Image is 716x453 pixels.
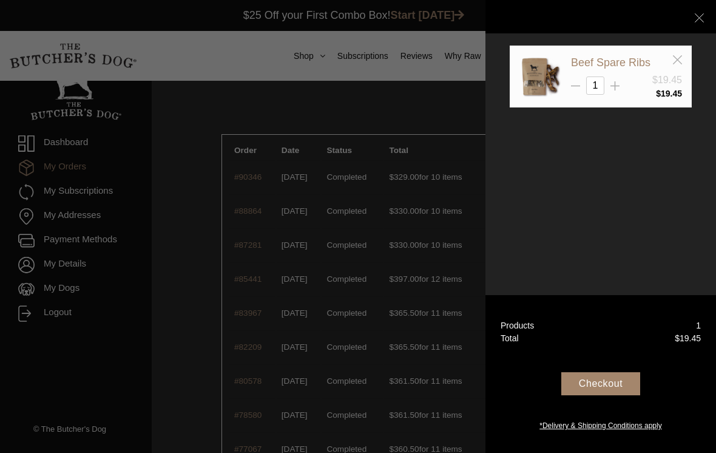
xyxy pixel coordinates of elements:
div: 1 [696,319,701,332]
div: Checkout [561,372,640,395]
a: Products 1 Total $19.45 Checkout [485,295,716,453]
div: $19.45 [652,73,682,87]
img: Beef Spare Ribs [519,55,562,98]
bdi: 19.45 [675,333,701,343]
span: $ [656,89,661,98]
a: Beef Spare Ribs [571,56,650,69]
div: Total [501,332,519,345]
a: *Delivery & Shipping Conditions apply [485,417,716,431]
span: $ [675,333,680,343]
div: Products [501,319,534,332]
bdi: 19.45 [656,89,682,98]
